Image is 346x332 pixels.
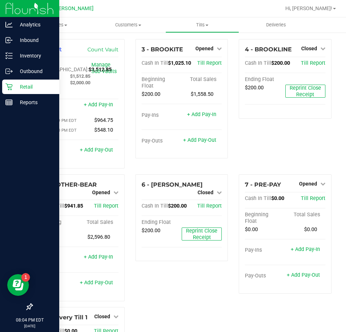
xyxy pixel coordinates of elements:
a: + Add Pay-Out [80,280,113,286]
a: Till Report [301,60,325,66]
div: Total Sales [182,76,222,83]
span: 5 - BROTHER-BEAR [38,181,97,188]
span: $200.00 [142,91,160,97]
div: Pay-Ins [142,112,182,119]
span: 4 - BROOKLINE [245,46,292,53]
div: Pay-Ins [245,247,285,254]
span: $964.75 [94,117,113,123]
span: Closed [94,314,110,319]
a: Customers [91,17,165,33]
a: + Add Pay-In [84,102,113,108]
div: Pay-Outs [245,273,285,279]
span: [PERSON_NAME] [54,5,94,12]
span: Tills [166,22,239,28]
inline-svg: Outbound [5,68,13,75]
div: Ending Float [245,76,285,83]
span: $200.00 [245,85,264,91]
span: Reprint Close Receipt [186,228,217,241]
span: Deliveries [256,22,296,28]
span: Opened [92,190,110,195]
button: Reprint Close Receipt [285,85,325,98]
span: $200.00 [142,227,160,234]
span: 9 - Delivery Till 1 [38,314,87,321]
a: + Add Pay-Out [80,147,113,153]
span: Cash In [GEOGRAPHIC_DATA]: [38,60,88,73]
span: Reprint Close Receipt [290,85,321,98]
a: + Add Pay-In [291,246,320,252]
p: 08:04 PM EDT [3,317,56,323]
p: [DATE] [3,323,56,329]
inline-svg: Analytics [5,21,13,28]
span: $2,000.00 [70,80,90,85]
inline-svg: Reports [5,99,13,106]
iframe: Resource center unread badge [21,273,30,282]
div: Beginning Float [142,76,182,89]
span: $548.10 [94,127,113,133]
span: $1,558.50 [191,91,213,97]
div: Ending Float [142,219,182,226]
a: + Add Pay-In [187,111,216,118]
p: Outbound [13,67,56,76]
span: Hi, [PERSON_NAME]! [285,5,332,11]
a: + Add Pay-In [84,254,113,260]
iframe: Resource center [7,274,29,296]
span: $1,512.85 [70,73,90,79]
span: Closed [301,46,317,51]
span: Closed [198,190,213,195]
span: $941.85 [64,203,83,209]
a: Tills [165,17,239,33]
a: + Add Pay-Out [287,272,320,278]
inline-svg: Inventory [5,52,13,59]
span: $1,025.10 [168,60,191,66]
p: Retail [13,82,56,91]
span: $2,596.80 [87,234,110,240]
p: Reports [13,98,56,107]
div: Beginning Float [245,212,285,225]
p: Inbound [13,36,56,44]
a: Till Report [94,203,118,209]
span: $0.00 [271,195,284,201]
span: Cash In Till [245,195,271,201]
p: Analytics [13,20,56,29]
inline-svg: Inbound [5,37,13,44]
a: Till Report [197,60,222,66]
span: Cash In Till [245,60,271,66]
div: Total Sales [78,219,118,226]
button: Reprint Close Receipt [182,227,222,241]
a: Till Report [197,203,222,209]
span: $200.00 [168,203,187,209]
span: Cash In Till [142,203,168,209]
a: + Add Pay-Out [183,137,216,143]
span: Customers [92,22,165,28]
div: Total Sales [285,212,325,218]
div: Pay-Outs [142,138,182,144]
a: Manage Sub-Vaults [91,62,117,75]
span: 6 - [PERSON_NAME] [142,181,203,188]
span: $3,512.85 [88,67,112,73]
span: $0.00 [245,226,258,233]
span: Cash In Till [142,60,168,66]
span: Opened [299,181,317,187]
span: $0.00 [304,226,317,233]
p: Inventory [13,51,56,60]
inline-svg: Retail [5,83,13,90]
span: 7 - PRE-PAY [245,181,281,188]
a: Deliveries [239,17,313,33]
a: Count Vault [87,46,118,53]
span: Opened [195,46,213,51]
a: Till Report [301,195,325,201]
span: $200.00 [271,60,290,66]
span: 3 - BROOKITE [142,46,183,53]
